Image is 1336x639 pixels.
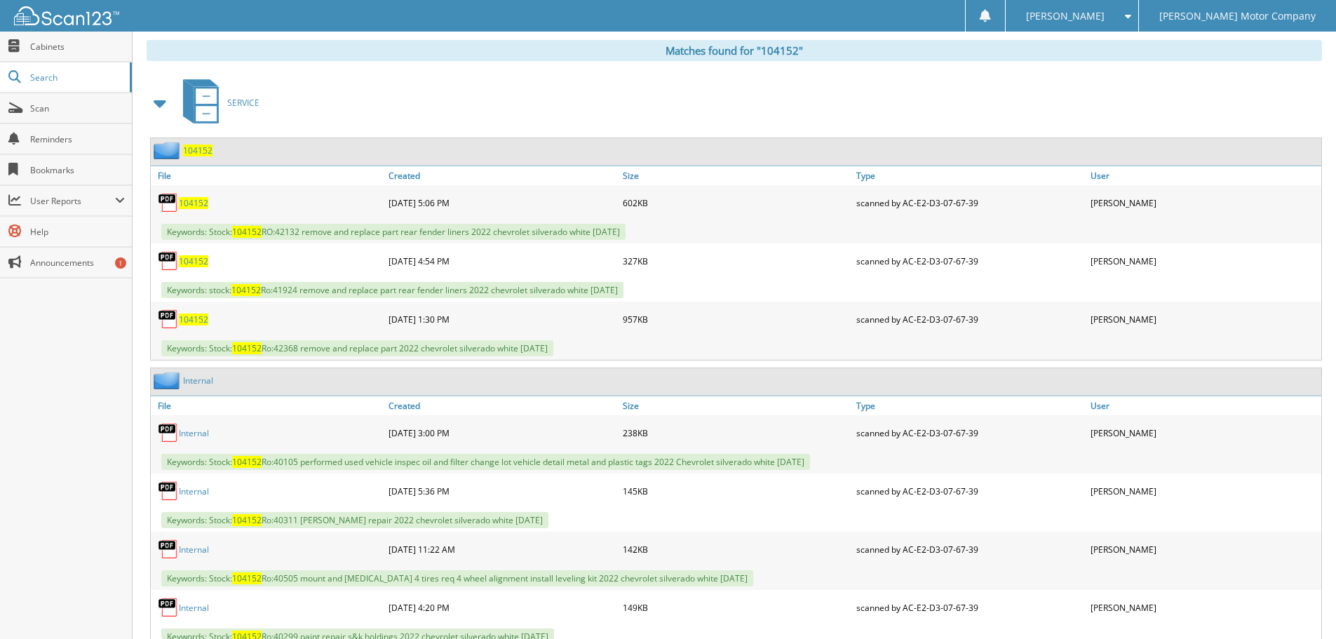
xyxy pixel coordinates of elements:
img: PDF.png [158,250,179,271]
span: Bookmarks [30,164,125,176]
a: Internal [183,375,213,386]
div: 149KB [619,593,853,621]
a: 104152 [183,144,212,156]
a: File [151,396,385,415]
div: [DATE] 4 :54 PM [385,247,619,275]
div: [PERSON_NAME] [1087,477,1321,505]
div: 238KB [619,419,853,447]
div: scanned by AC-E2-D 3-07-67-39 [853,535,1087,563]
div: scanned by AC-E2-D 3-07-67-39 [853,419,1087,447]
span: Scan [30,102,125,114]
div: 957KB [619,305,853,333]
div: [DATE] 4 :20 PM [385,593,619,621]
a: User [1087,166,1321,185]
div: scanned by AC-E2-D 3-07-67-39 [853,477,1087,505]
a: File [151,166,385,185]
div: [DATE] 1 :30 PM [385,305,619,333]
span: User Reports [30,195,115,207]
div: 602KB [619,189,853,217]
a: 104152 [179,255,208,267]
div: scanned by AC-E2-D 3-07-67-39 [853,189,1087,217]
div: [PERSON_NAME] [1087,305,1321,333]
span: [PERSON_NAME] [1026,12,1105,20]
span: Help [30,226,125,238]
img: folder2.png [154,142,183,159]
div: [DATE] 5 :36 PM [385,477,619,505]
div: [DATE] 5 :06 PM [385,189,619,217]
span: Cabinets [30,41,125,53]
span: Announcements [30,257,125,269]
a: SERVICE [175,75,259,130]
span: Search [30,72,123,83]
span: Keywords: Stock: Ro:40311 [PERSON_NAME] repair 2022 chevrolet silverado white [DATE] [161,512,548,528]
a: Internal [179,427,209,439]
span: Reminders [30,133,125,145]
a: Type [853,396,1087,415]
span: 104152 [232,572,262,584]
span: 104152 [232,456,262,468]
img: PDF.png [158,309,179,330]
img: PDF.png [158,539,179,560]
a: User [1087,396,1321,415]
a: 104152 [179,197,208,209]
a: 104152 [179,314,208,325]
span: Keywords: Stock: Ro:40505 mount and [MEDICAL_DATA] 4 tires req 4 wheel alignment install leveling... [161,570,753,586]
div: scanned by AC-E2-D 3-07-67-39 [853,247,1087,275]
a: Internal [179,485,209,497]
div: [PERSON_NAME] [1087,189,1321,217]
div: Matches found for "104152" [147,40,1322,61]
span: Keywords: Stock: RO:42132 remove and replace part rear fender liners 2022 chevrolet silverado whi... [161,224,626,240]
a: Type [853,166,1087,185]
iframe: Chat Widget [1266,572,1336,639]
a: Size [619,166,853,185]
span: 104152 [232,342,262,354]
span: [PERSON_NAME] Motor Company [1159,12,1316,20]
div: [DATE] 11 :22 AM [385,535,619,563]
div: 142KB [619,535,853,563]
img: folder2.png [154,372,183,389]
div: [PERSON_NAME] [1087,419,1321,447]
div: [PERSON_NAME] [1087,247,1321,275]
a: Created [385,166,619,185]
div: [DATE] 3 :00 PM [385,419,619,447]
div: scanned by AC-E2-D 3-07-67-39 [853,305,1087,333]
div: scanned by AC-E2-D 3-07-67-39 [853,593,1087,621]
span: SERVICE [227,97,259,109]
div: [PERSON_NAME] [1087,593,1321,621]
span: Keywords: Stock: Ro:42368 remove and replace part 2022 chevrolet silverado white [DATE] [161,340,553,356]
a: Created [385,396,619,415]
img: scan123-logo-white.svg [14,6,119,25]
img: PDF.png [158,192,179,213]
div: 1 [115,257,126,269]
div: [PERSON_NAME] [1087,535,1321,563]
span: Keywords: Stock: Ro:40105 performed used vehicle inspec oil and filter change lot vehicle detail ... [161,454,810,470]
span: Keywords: stock: Ro:41924 remove and replace part rear fender liners 2022 chevrolet silverado whi... [161,282,623,298]
div: 327KB [619,247,853,275]
span: 104152 [231,284,261,296]
span: 104152 [232,514,262,526]
a: Internal [179,544,209,556]
img: PDF.png [158,422,179,443]
img: PDF.png [158,480,179,502]
a: Size [619,396,853,415]
a: Internal [179,602,209,614]
span: 104152 [232,226,262,238]
div: 145KB [619,477,853,505]
img: PDF.png [158,597,179,618]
